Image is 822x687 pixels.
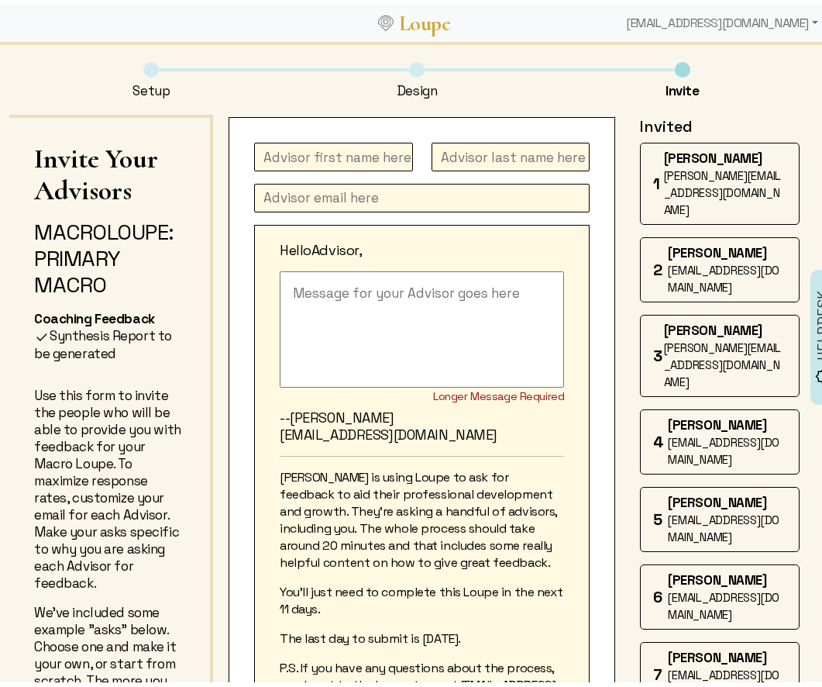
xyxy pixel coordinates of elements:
[668,412,766,429] span: [PERSON_NAME]
[280,626,564,643] p: The last day to submit is [DATE].
[432,138,590,167] input: Advisor last name here
[668,258,779,290] span: [EMAIL_ADDRESS][DOMAIN_NAME]
[666,78,699,95] div: Invite
[34,138,185,202] h1: Invite Your Advisors
[280,579,564,613] p: You’ll just need to complete this Loupe in the next 11 days.
[653,256,668,275] div: 2
[668,430,779,462] span: [EMAIL_ADDRESS][DOMAIN_NAME]
[664,336,782,385] span: [PERSON_NAME][EMAIL_ADDRESS][DOMAIN_NAME]
[653,661,668,680] div: 7
[668,567,766,584] span: [PERSON_NAME]
[653,506,668,525] div: 5
[34,214,185,293] div: Loupe: Primary Macro
[394,5,456,33] a: Loupe
[34,213,107,241] span: Macro
[653,342,663,361] div: 3
[664,145,762,162] span: [PERSON_NAME]
[280,405,564,439] p: --[PERSON_NAME] [EMAIL_ADDRESS][DOMAIN_NAME]
[668,240,766,257] span: [PERSON_NAME]
[640,112,800,132] h4: Invited
[34,306,185,323] div: Coaching Feedback
[34,382,185,587] p: Use this form to invite the people who will be able to provide you with feedback for your Macro L...
[280,464,564,567] p: [PERSON_NAME] is using Loupe to ask for feedback to aid their professional development and growth...
[397,78,437,95] div: Design
[280,237,564,254] p: Hello Advisor,
[132,78,170,95] div: Setup
[254,179,590,208] input: Advisor email here
[668,585,779,617] span: [EMAIL_ADDRESS][DOMAIN_NAME]
[668,644,766,661] span: [PERSON_NAME]
[34,325,50,340] img: FFFF
[653,428,668,447] div: 4
[668,508,779,540] span: [EMAIL_ADDRESS][DOMAIN_NAME]
[668,489,766,506] span: [PERSON_NAME]
[664,317,762,334] span: [PERSON_NAME]
[664,164,782,212] span: [PERSON_NAME][EMAIL_ADDRESS][DOMAIN_NAME]
[378,11,394,26] img: Loupe Logo
[254,138,413,167] input: Advisor first name here
[653,170,663,189] div: 1
[653,583,668,602] div: 6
